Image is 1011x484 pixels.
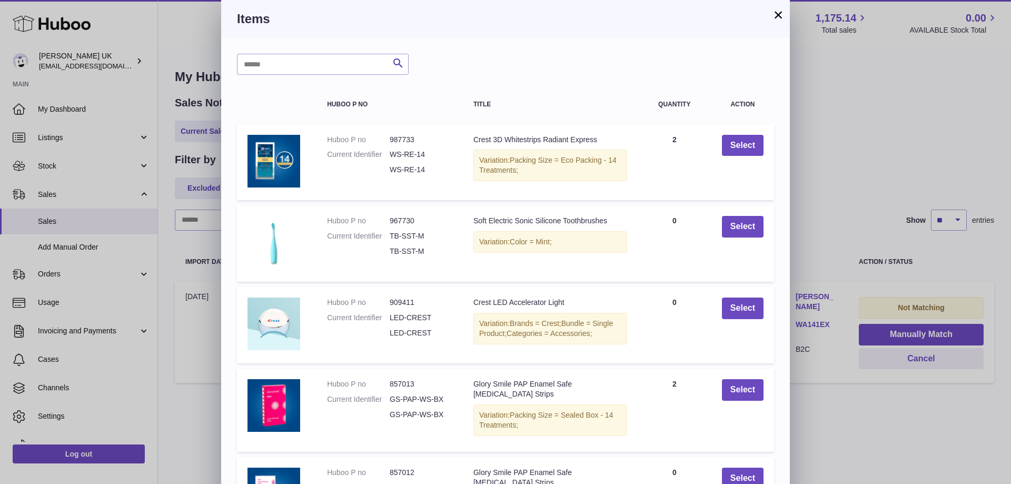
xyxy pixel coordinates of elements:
dd: 909411 [390,298,452,308]
dt: Current Identifier [327,231,390,241]
div: Variation: [473,231,627,253]
img: Soft Electric Sonic Silicone Toothbrushes [247,216,300,269]
td: 2 [638,124,711,201]
dt: Huboo P no [327,379,390,389]
dt: Current Identifier [327,313,390,323]
span: Brands = Crest; [510,319,561,328]
button: Select [722,298,764,319]
dt: Current Identifier [327,150,390,160]
div: Crest 3D Whitestrips Radiant Express [473,135,627,145]
th: Title [463,91,638,118]
dd: TB-SST-M [390,246,452,256]
dd: 857012 [390,468,452,478]
button: Select [722,135,764,156]
dt: Huboo P no [327,216,390,226]
th: Action [711,91,774,118]
button: Select [722,379,764,401]
span: Categories = Accessories; [507,329,592,338]
h3: Items [237,11,774,27]
div: Crest LED Accelerator Light [473,298,627,308]
dt: Huboo P no [327,298,390,308]
dd: 857013 [390,379,452,389]
span: Packing Size = Eco Packing - 14 Treatments; [479,156,617,174]
dt: Huboo P no [327,135,390,145]
dd: GS-PAP-WS-BX [390,394,452,404]
div: Soft Electric Sonic Silicone Toothbrushes [473,216,627,226]
div: Variation: [473,404,627,436]
div: Variation: [473,150,627,181]
button: × [772,8,785,21]
th: Huboo P no [316,91,463,118]
td: 0 [638,205,711,282]
dt: Current Identifier [327,394,390,404]
dd: LED-CREST [390,313,452,323]
span: Packing Size = Sealed Box - 14 Treatments; [479,411,613,429]
dd: GS-PAP-WS-BX [390,410,452,420]
dd: 987733 [390,135,452,145]
dd: LED-CREST [390,328,452,338]
div: Variation: [473,313,627,344]
img: Crest 3D Whitestrips Radiant Express [247,135,300,187]
img: Crest LED Accelerator Light [247,298,300,350]
dd: WS-RE-14 [390,150,452,160]
dt: Huboo P no [327,468,390,478]
img: Glory Smile PAP Enamel Safe Whitening Strips [247,379,300,432]
dd: TB-SST-M [390,231,452,241]
button: Select [722,216,764,238]
div: Glory Smile PAP Enamel Safe [MEDICAL_DATA] Strips [473,379,627,399]
span: Color = Mint; [510,238,552,246]
dd: 967730 [390,216,452,226]
td: 0 [638,287,711,363]
td: 2 [638,369,711,452]
th: Quantity [638,91,711,118]
dd: WS-RE-14 [390,165,452,175]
